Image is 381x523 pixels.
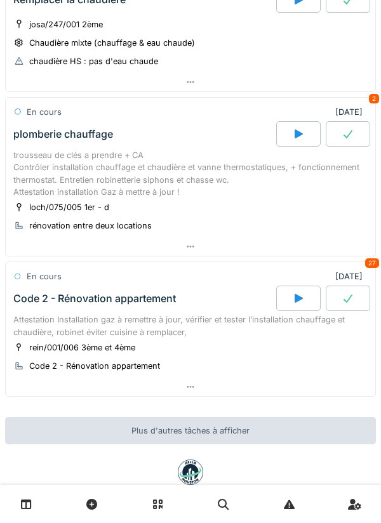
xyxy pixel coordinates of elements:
div: [DATE] [335,270,368,282]
div: josa/247/001 2ème [29,18,103,30]
div: Code 2 - Rénovation appartement [29,360,160,372]
div: Plus d'autres tâches à afficher [5,417,376,444]
div: Attestation Installation gaz à remettre à jour, vérifier et tester l’installation chauffage et ch... [13,314,368,338]
div: rein/001/006 3ème et 4ème [29,341,135,354]
img: badge-BVDL4wpA.svg [178,460,203,485]
div: rénovation entre deux locations [29,220,152,232]
div: En cours [27,270,62,282]
div: plomberie chauffage [13,128,113,140]
div: [DATE] [335,106,368,118]
div: Chaudière mixte (chauffage & eau chaude) [29,37,195,49]
div: 27 [365,258,379,268]
div: chaudière HS : pas d'eau chaude [29,55,158,67]
div: 2 [369,94,379,103]
div: Code 2 - Rénovation appartement [13,293,176,305]
div: loch/075/005 1er - d [29,201,109,213]
div: En cours [27,106,62,118]
div: trousseau de clés a prendre + CA Contrôler installation chauffage et chaudière et vanne thermosta... [13,149,368,198]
